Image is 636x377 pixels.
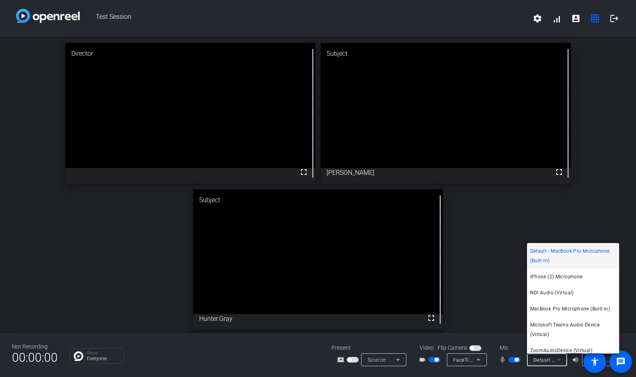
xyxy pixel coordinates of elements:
[530,304,610,314] span: MacBook Pro Microphone (Built-in)
[530,346,592,355] span: ZoomAudioDevice (Virtual)
[530,320,616,339] span: Microsoft Teams Audio Device (Virtual)
[530,246,616,266] span: Default - MacBook Pro Microphone (Built-in)
[530,288,574,298] span: NDI Audio (Virtual)
[530,272,583,282] span: iPhone (2) Microphone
